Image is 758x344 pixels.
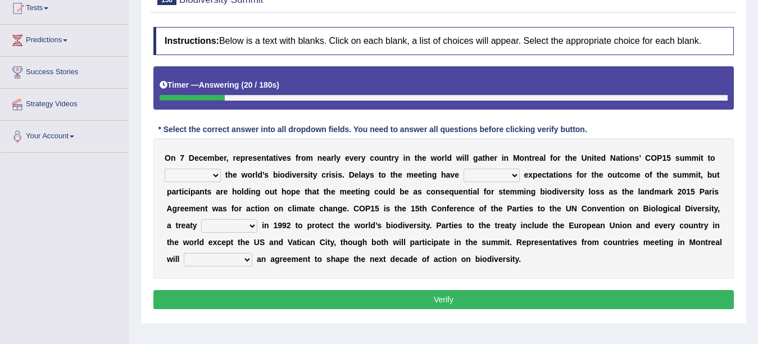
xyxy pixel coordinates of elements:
b: h [485,153,490,162]
b: t [546,170,549,179]
b: t [620,153,623,162]
button: Verify [153,290,734,309]
b: o [430,187,435,196]
b: i [556,170,558,179]
b: a [216,187,220,196]
b: r [331,153,334,162]
b: t [423,170,425,179]
b: s [332,170,336,179]
b: f [484,187,487,196]
b: 1 [662,153,666,162]
b: e [459,187,463,196]
b: t [225,170,228,179]
b: r [224,153,226,162]
b: o [558,170,563,179]
b: n [526,187,531,196]
b: o [437,153,442,162]
b: r [245,153,248,162]
b: e [664,170,669,179]
b: t [305,187,307,196]
b: r [220,187,223,196]
b: i [278,170,280,179]
b: t [266,153,269,162]
b: p [240,153,246,162]
b: P [657,153,662,162]
a: Strategy Videos [1,89,129,117]
b: y [336,153,341,162]
b: i [470,187,473,196]
b: e [203,153,208,162]
b: u [270,187,275,196]
b: a [539,153,544,162]
b: t [316,187,319,196]
b: v [292,170,296,179]
b: n [384,153,389,162]
b: f [650,170,652,179]
b: t [503,187,506,196]
b: c [620,170,624,179]
a: Success Stories [1,57,129,85]
b: g [432,170,437,179]
b: e [257,153,261,162]
b: e [490,153,494,162]
b: l [465,153,467,162]
b: t [415,153,417,162]
div: * Select the correct answer into all dropdown fields. You need to answer all questions before cli... [153,124,592,135]
b: n [317,153,323,162]
b: e [194,153,199,162]
b: i [188,187,190,196]
b: e [422,153,426,162]
b: a [413,187,417,196]
b: g [256,187,261,196]
b: w [431,153,437,162]
b: t [324,187,326,196]
b: o [374,153,379,162]
b: n [360,187,365,196]
b: r [358,153,361,162]
b: m [207,153,214,162]
b: h [393,170,398,179]
b: a [616,153,620,162]
b: f [296,153,298,162]
b: o [553,153,558,162]
b: m [406,170,413,179]
b: a [171,187,176,196]
b: c [184,187,188,196]
b: y [394,153,399,162]
b: d [447,153,452,162]
b: c [199,153,203,162]
b: a [312,187,316,196]
b: i [623,153,625,162]
b: e [597,153,601,162]
b: y [361,153,366,162]
b: i [592,153,594,162]
b: n [463,187,468,196]
b: l [388,187,391,196]
b: b [400,187,405,196]
b: i [335,170,338,179]
b: e [535,153,539,162]
b: e [345,153,350,162]
b: 5 [666,153,671,162]
b: e [296,187,301,196]
b: v [278,153,283,162]
b: h [282,187,287,196]
b: n [563,170,568,179]
b: O [651,153,657,162]
b: Answering [199,80,239,89]
b: r [392,153,394,162]
b: e [444,187,449,196]
b: p [533,170,538,179]
b: m [510,187,516,196]
b: , [226,153,229,162]
b: u [379,153,384,162]
b: w [456,153,462,162]
b: m [629,170,636,179]
b: i [502,153,504,162]
b: n [587,153,592,162]
b: e [236,153,240,162]
b: r [491,187,494,196]
b: m [682,170,689,179]
b: m [684,153,691,162]
b: N [610,153,616,162]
